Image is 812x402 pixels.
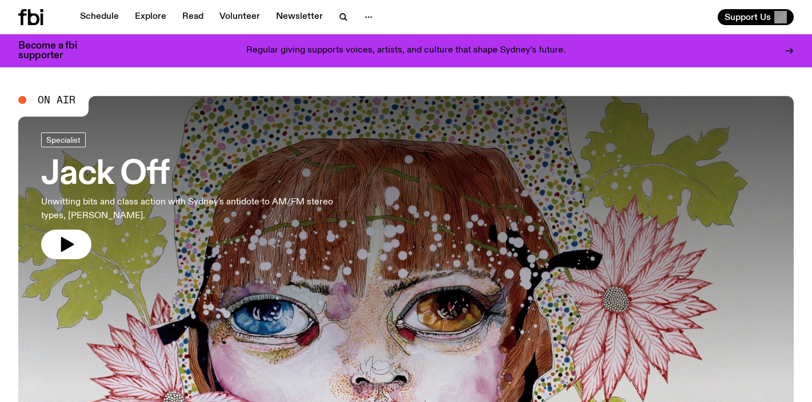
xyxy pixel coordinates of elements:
a: Explore [128,9,173,25]
h3: Become a fbi supporter [18,41,91,61]
a: Specialist [41,132,86,147]
h3: Jack Off [41,159,334,191]
span: Support Us [725,12,771,22]
p: Unwitting bits and class action with Sydney's antidote to AM/FM stereo types, [PERSON_NAME]. [41,195,334,223]
p: Regular giving supports voices, artists, and culture that shape Sydney’s future. [246,46,566,56]
button: Support Us [718,9,794,25]
a: Schedule [73,9,126,25]
a: Newsletter [269,9,330,25]
a: Read [175,9,210,25]
span: Specialist [46,135,81,144]
span: On Air [38,95,75,105]
a: Jack OffUnwitting bits and class action with Sydney's antidote to AM/FM stereo types, [PERSON_NAME]. [41,132,334,259]
a: Volunteer [213,9,267,25]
